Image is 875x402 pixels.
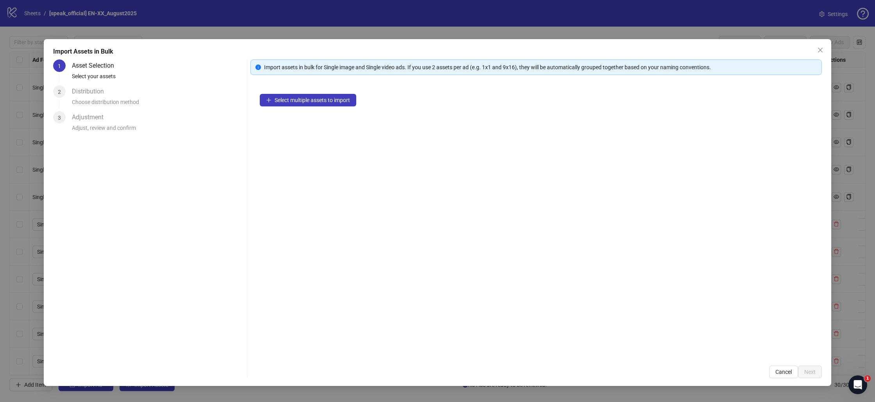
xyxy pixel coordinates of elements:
[266,97,271,103] span: plus
[275,97,350,103] span: Select multiple assets to import
[264,63,817,72] div: Import assets in bulk for Single image and Single video ads. If you use 2 assets per ad (e.g. 1x1...
[848,375,867,394] iframe: Intercom live chat
[814,44,827,56] button: Close
[775,369,792,375] span: Cancel
[58,115,61,121] span: 3
[72,124,244,137] div: Adjust, review and confirm
[58,63,61,69] span: 1
[864,375,871,382] span: 1
[769,366,798,378] button: Cancel
[58,89,61,95] span: 2
[72,72,244,85] div: Select your assets
[72,85,110,98] div: Distribution
[72,98,244,111] div: Choose distribution method
[72,111,110,124] div: Adjustment
[817,47,823,53] span: close
[798,366,822,378] button: Next
[53,47,822,56] div: Import Assets in Bulk
[255,65,261,70] span: info-circle
[72,59,120,72] div: Asset Selection
[260,94,356,106] button: Select multiple assets to import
